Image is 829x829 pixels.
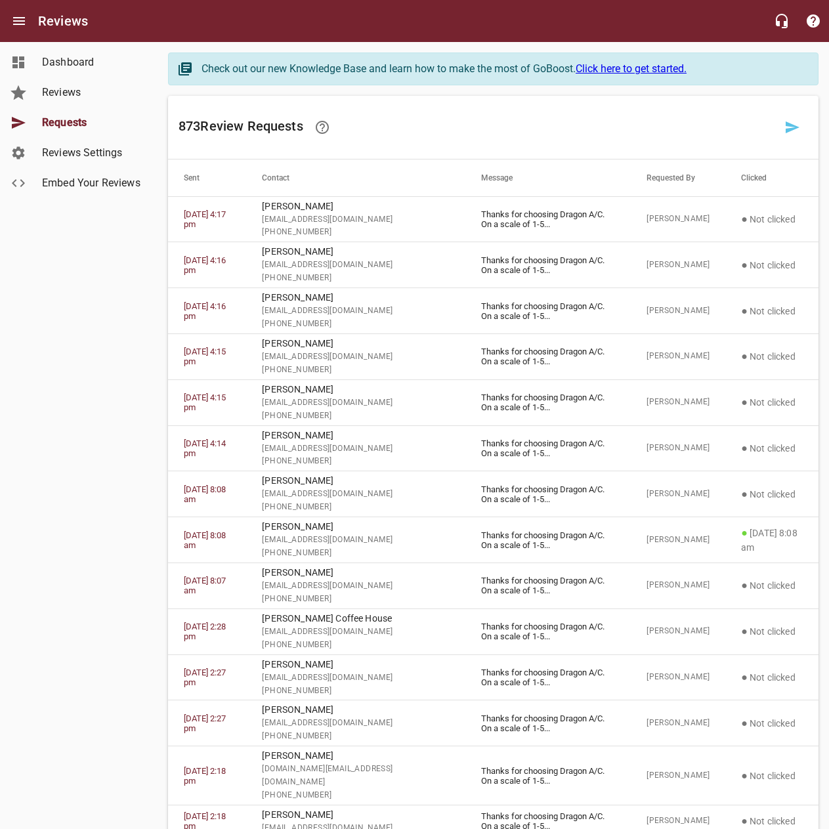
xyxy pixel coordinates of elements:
[647,579,710,592] span: [PERSON_NAME]
[741,525,803,555] p: [DATE] 8:08 am
[262,671,449,685] span: [EMAIL_ADDRESS][DOMAIN_NAME]
[465,288,631,334] td: Thanks for choosing Dragon A/C. On a scale of 1-5 ...
[741,305,748,317] span: ●
[184,766,226,786] a: [DATE] 2:18 pm
[465,425,631,471] td: Thanks for choosing Dragon A/C. On a scale of 1-5 ...
[262,455,449,468] span: [PHONE_NUMBER]
[262,337,449,351] p: [PERSON_NAME]
[647,488,710,501] span: [PERSON_NAME]
[465,563,631,609] td: Thanks for choosing Dragon A/C. On a scale of 1-5 ...
[647,396,710,409] span: [PERSON_NAME]
[184,622,226,641] a: [DATE] 2:28 pm
[184,255,226,275] a: [DATE] 4:16 pm
[741,440,803,456] p: Not clicked
[741,768,803,784] p: Not clicked
[262,547,449,560] span: [PHONE_NUMBER]
[184,301,226,321] a: [DATE] 4:16 pm
[42,175,142,191] span: Embed Your Reviews
[797,5,829,37] button: Support Portal
[647,259,710,272] span: [PERSON_NAME]
[262,808,449,822] p: [PERSON_NAME]
[262,520,449,534] p: [PERSON_NAME]
[262,534,449,547] span: [EMAIL_ADDRESS][DOMAIN_NAME]
[262,593,449,606] span: [PHONE_NUMBER]
[262,305,449,318] span: [EMAIL_ADDRESS][DOMAIN_NAME]
[647,717,710,730] span: [PERSON_NAME]
[262,488,449,501] span: [EMAIL_ADDRESS][DOMAIN_NAME]
[741,578,803,593] p: Not clicked
[262,442,449,456] span: [EMAIL_ADDRESS][DOMAIN_NAME]
[465,379,631,425] td: Thanks for choosing Dragon A/C. On a scale of 1-5 ...
[741,257,803,273] p: Not clicked
[42,115,142,131] span: Requests
[741,350,748,362] span: ●
[647,769,710,782] span: [PERSON_NAME]
[184,209,226,229] a: [DATE] 4:17 pm
[184,347,226,366] a: [DATE] 4:15 pm
[741,349,803,364] p: Not clicked
[741,259,748,271] span: ●
[725,159,818,196] th: Clicked
[465,608,631,654] td: Thanks for choosing Dragon A/C. On a scale of 1-5 ...
[184,530,226,550] a: [DATE] 8:08 am
[647,350,710,363] span: [PERSON_NAME]
[262,730,449,743] span: [PHONE_NUMBER]
[741,624,803,639] p: Not clicked
[262,272,449,285] span: [PHONE_NUMBER]
[741,303,803,319] p: Not clicked
[741,488,748,500] span: ●
[766,5,797,37] button: Live Chat
[262,789,449,802] span: [PHONE_NUMBER]
[741,813,803,829] p: Not clicked
[246,159,465,196] th: Contact
[465,746,631,805] td: Thanks for choosing Dragon A/C. On a scale of 1-5 ...
[465,196,631,242] td: Thanks for choosing Dragon A/C. On a scale of 1-5 ...
[38,11,88,32] h6: Reviews
[262,410,449,423] span: [PHONE_NUMBER]
[42,145,142,161] span: Reviews Settings
[741,442,748,454] span: ●
[262,763,449,789] span: [DOMAIN_NAME][EMAIL_ADDRESS][DOMAIN_NAME]
[647,305,710,318] span: [PERSON_NAME]
[262,364,449,377] span: [PHONE_NUMBER]
[776,112,808,143] a: Request a review
[647,625,710,638] span: [PERSON_NAME]
[465,654,631,700] td: Thanks for choosing Dragon A/C. On a scale of 1-5 ...
[741,526,748,539] span: ●
[184,576,226,595] a: [DATE] 8:07 am
[184,713,226,733] a: [DATE] 2:27 pm
[576,62,687,75] a: Click here to get started.
[42,54,142,70] span: Dashboard
[168,159,246,196] th: Sent
[262,245,449,259] p: [PERSON_NAME]
[262,703,449,717] p: [PERSON_NAME]
[262,429,449,442] p: [PERSON_NAME]
[647,671,710,684] span: [PERSON_NAME]
[262,685,449,698] span: [PHONE_NUMBER]
[184,438,226,458] a: [DATE] 4:14 pm
[741,671,748,683] span: ●
[741,769,748,782] span: ●
[262,501,449,514] span: [PHONE_NUMBER]
[262,351,449,364] span: [EMAIL_ADDRESS][DOMAIN_NAME]
[262,200,449,213] p: [PERSON_NAME]
[741,815,748,827] span: ●
[465,471,631,517] td: Thanks for choosing Dragon A/C. On a scale of 1-5 ...
[262,717,449,730] span: [EMAIL_ADDRESS][DOMAIN_NAME]
[262,580,449,593] span: [EMAIL_ADDRESS][DOMAIN_NAME]
[465,242,631,288] td: Thanks for choosing Dragon A/C. On a scale of 1-5 ...
[741,213,748,225] span: ●
[262,658,449,671] p: [PERSON_NAME]
[184,393,226,412] a: [DATE] 4:15 pm
[42,85,142,100] span: Reviews
[647,213,710,226] span: [PERSON_NAME]
[465,700,631,746] td: Thanks for choosing Dragon A/C. On a scale of 1-5 ...
[262,318,449,331] span: [PHONE_NUMBER]
[262,626,449,639] span: [EMAIL_ADDRESS][DOMAIN_NAME]
[262,566,449,580] p: [PERSON_NAME]
[262,226,449,239] span: [PHONE_NUMBER]
[202,61,805,77] div: Check out our new Knowledge Base and learn how to make the most of GoBoost.
[741,670,803,685] p: Not clicked
[465,333,631,379] td: Thanks for choosing Dragon A/C. On a scale of 1-5 ...
[741,486,803,502] p: Not clicked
